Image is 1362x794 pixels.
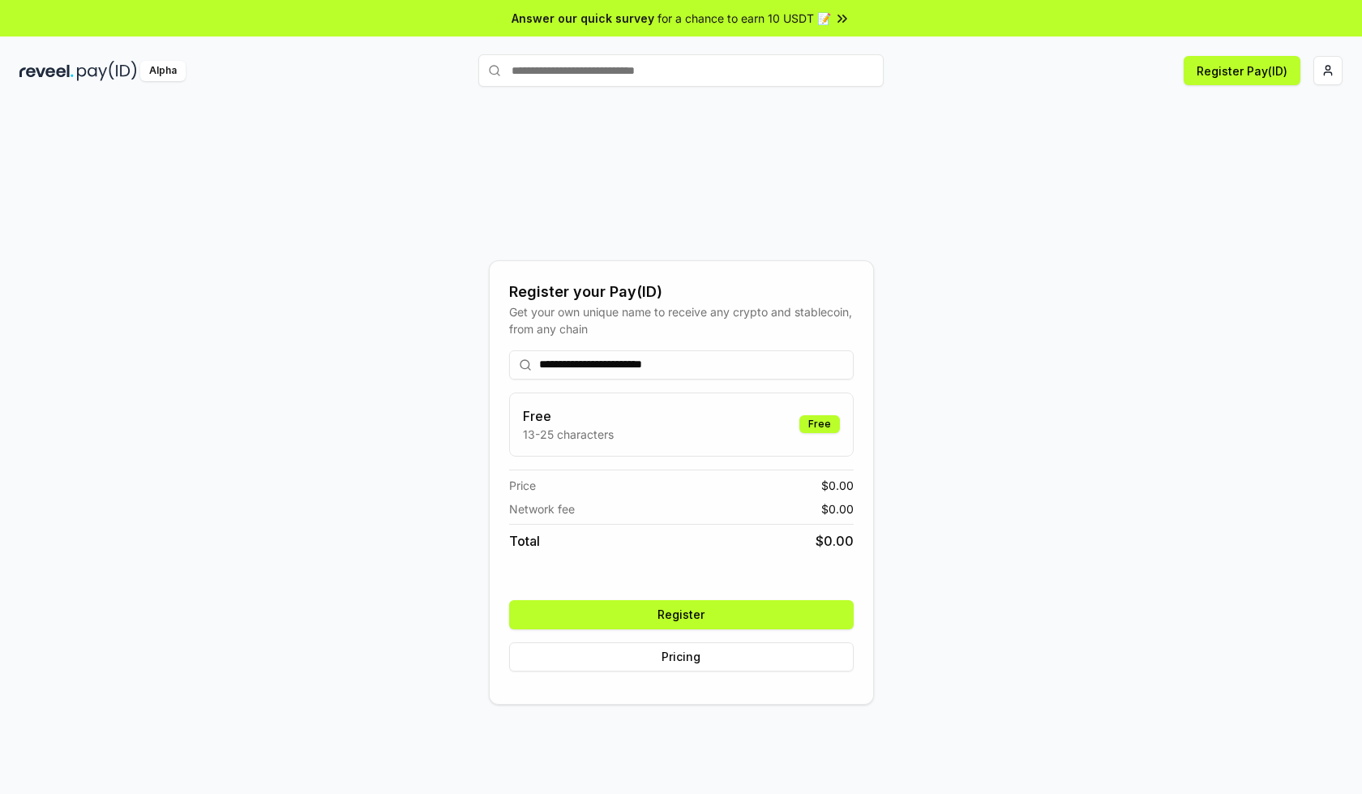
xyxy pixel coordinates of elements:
button: Register Pay(ID) [1184,56,1300,85]
div: Free [799,415,840,433]
button: Register [509,600,854,629]
span: $ 0.00 [821,500,854,517]
span: $ 0.00 [816,531,854,551]
span: Total [509,531,540,551]
span: Network fee [509,500,575,517]
span: Answer our quick survey [512,10,654,27]
img: pay_id [77,61,137,81]
h3: Free [523,406,614,426]
span: for a chance to earn 10 USDT 📝 [657,10,831,27]
button: Pricing [509,642,854,672]
span: $ 0.00 [821,477,854,494]
img: reveel_dark [19,61,74,81]
div: Get your own unique name to receive any crypto and stablecoin, from any chain [509,303,854,337]
div: Alpha [140,61,186,81]
div: Register your Pay(ID) [509,281,854,303]
span: Price [509,477,536,494]
p: 13-25 characters [523,426,614,443]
